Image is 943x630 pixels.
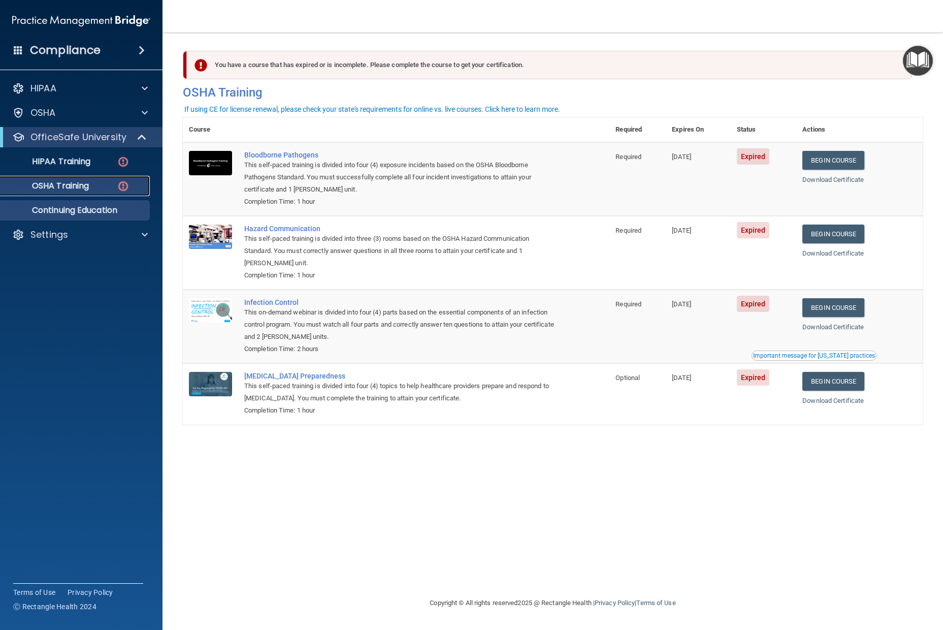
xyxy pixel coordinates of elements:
a: OSHA [12,107,148,119]
span: Expired [737,369,770,386]
th: Required [609,117,666,142]
div: Completion Time: 1 hour [244,404,559,417]
img: danger-circle.6113f641.png [117,180,129,193]
div: If using CE for license renewal, please check your state's requirements for online vs. live cours... [184,106,560,113]
th: Expires On [666,117,730,142]
div: You have a course that has expired or is incomplete. Please complete the course to get your certi... [187,51,912,79]
a: Privacy Policy [595,599,635,607]
p: Continuing Education [7,205,145,215]
a: Infection Control [244,298,559,306]
a: Download Certificate [802,249,864,257]
div: This self-paced training is divided into four (4) topics to help healthcare providers prepare and... [244,380,559,404]
div: This on-demand webinar is divided into four (4) parts based on the essential components of an inf... [244,306,559,343]
p: OSHA Training [7,181,89,191]
a: Settings [12,229,148,241]
a: Begin Course [802,298,864,317]
a: Privacy Policy [68,587,113,597]
th: Course [183,117,238,142]
button: Read this if you are a dental practitioner in the state of CA [752,351,876,361]
span: Expired [737,222,770,238]
p: OSHA [30,107,56,119]
th: Actions [796,117,923,142]
div: Completion Time: 1 hour [244,196,559,208]
h4: OSHA Training [183,85,923,100]
span: [DATE] [672,227,691,234]
button: Open Resource Center [903,46,933,76]
p: HIPAA Training [7,156,90,167]
a: Begin Course [802,225,864,243]
button: If using CE for license renewal, please check your state's requirements for online vs. live cours... [183,104,562,114]
span: Required [615,153,641,161]
div: Copyright © All rights reserved 2025 @ Rectangle Health | | [368,587,738,619]
div: Completion Time: 2 hours [244,343,559,355]
span: [DATE] [672,300,691,308]
p: OfficeSafe University [30,131,126,143]
a: HIPAA [12,82,148,94]
div: Completion Time: 1 hour [244,269,559,281]
a: Download Certificate [802,323,864,331]
img: PMB logo [12,11,150,31]
span: [DATE] [672,153,691,161]
div: Important message for [US_STATE] practices [753,353,875,359]
a: Begin Course [802,151,864,170]
span: Required [615,227,641,234]
span: Ⓒ Rectangle Health 2024 [13,602,96,612]
span: Optional [615,374,640,382]
img: danger-circle.6113f641.png [117,155,129,168]
span: Required [615,300,641,308]
a: Bloodborne Pathogens [244,151,559,159]
a: Download Certificate [802,176,864,183]
th: Status [731,117,797,142]
img: exclamation-circle-solid-danger.72ef9ffc.png [194,59,207,72]
span: [DATE] [672,374,691,382]
p: Settings [30,229,68,241]
a: [MEDICAL_DATA] Preparedness [244,372,559,380]
a: Begin Course [802,372,864,391]
div: This self-paced training is divided into four (4) exposure incidents based on the OSHA Bloodborne... [244,159,559,196]
a: Terms of Use [636,599,675,607]
a: Hazard Communication [244,225,559,233]
a: Download Certificate [802,397,864,404]
h4: Compliance [30,43,101,57]
div: This self-paced training is divided into three (3) rooms based on the OSHA Hazard Communication S... [244,233,559,269]
a: OfficeSafe University [12,131,147,143]
span: Expired [737,296,770,312]
a: Terms of Use [13,587,55,597]
p: HIPAA [30,82,56,94]
span: Expired [737,148,770,165]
